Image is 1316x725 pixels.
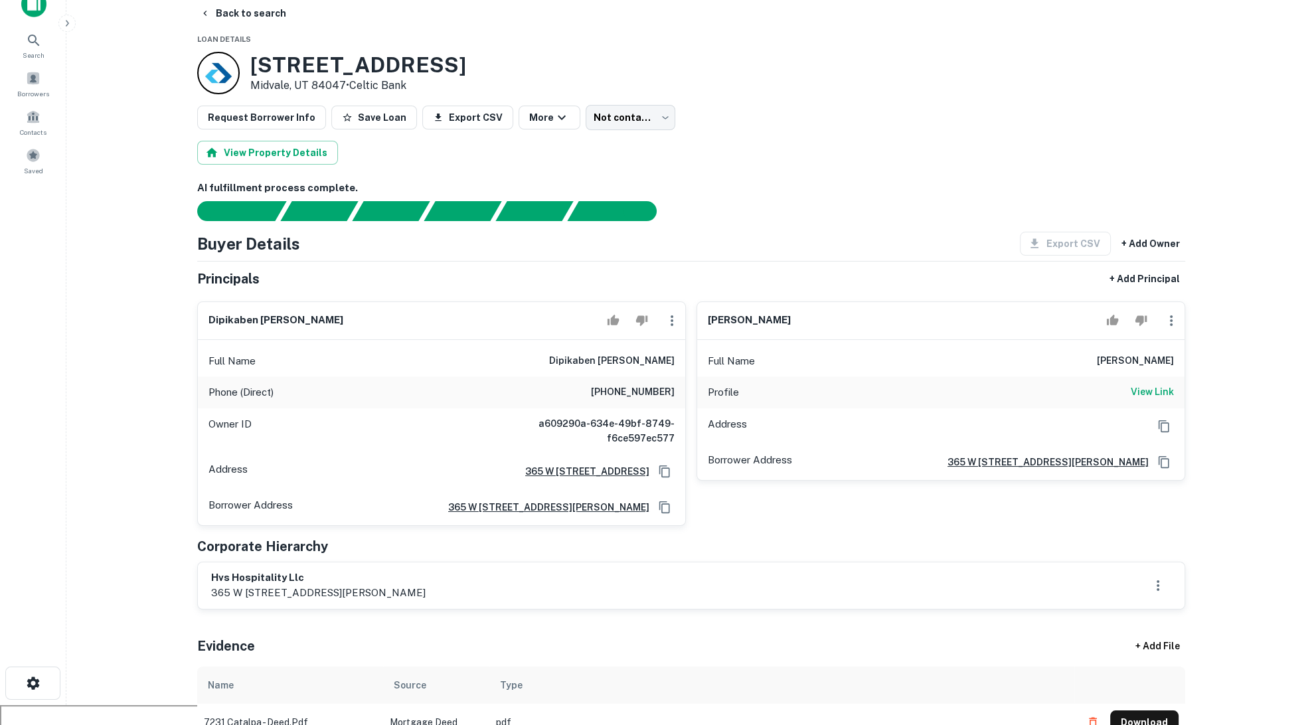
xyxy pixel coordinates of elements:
h3: [STREET_ADDRESS] [250,52,466,78]
button: Export CSV [422,106,513,129]
p: Address [708,416,747,436]
div: Type [500,677,523,693]
h6: View Link [1131,384,1174,399]
span: Borrowers [17,88,49,99]
h4: Buyer Details [197,232,300,256]
h6: [PHONE_NUMBER] [591,384,675,400]
div: + Add File [1111,635,1204,659]
button: View Property Details [197,141,338,165]
p: Address [208,461,248,481]
button: Back to search [195,1,291,25]
a: 365 W [STREET_ADDRESS] [515,464,649,479]
button: More [519,106,580,129]
p: Profile [708,384,739,400]
p: Full Name [208,353,256,369]
button: Request Borrower Info [197,106,326,129]
span: Search [23,50,44,60]
p: Borrower Address [208,497,293,517]
a: Celtic Bank [349,79,406,92]
h5: Corporate Hierarchy [197,536,328,556]
button: Reject [1129,307,1153,334]
div: Documents found, AI parsing details... [352,201,430,221]
h6: [PERSON_NAME] [1097,353,1174,369]
button: + Add Owner [1116,232,1185,256]
button: Save Loan [331,106,417,129]
div: Name [208,677,234,693]
a: 365 w [STREET_ADDRESS][PERSON_NAME] [937,455,1149,469]
button: + Add Principal [1104,267,1185,291]
h6: [PERSON_NAME] [708,313,791,328]
h6: a609290a-634e-49bf-8749-f6ce597ec577 [515,416,675,445]
span: Loan Details [197,35,251,43]
p: Phone (Direct) [208,384,274,400]
div: AI fulfillment process complete. [568,201,673,221]
button: Reject [630,307,653,334]
div: Principals found, AI now looking for contact information... [424,201,501,221]
div: Sending borrower request to AI... [181,201,281,221]
a: Borrowers [4,66,62,102]
a: Search [4,27,62,63]
h5: Evidence [197,636,255,656]
h5: Principals [197,269,260,289]
div: Source [394,677,426,693]
button: Accept [602,307,625,334]
span: Saved [24,165,43,176]
p: Midvale, UT 84047 • [250,78,466,94]
th: Type [489,667,1074,704]
button: Copy Address [655,461,675,481]
iframe: Chat Widget [1250,619,1316,683]
a: View Link [1131,384,1174,400]
div: Your request is received and processing... [280,201,358,221]
button: Copy Address [1154,452,1174,472]
a: 365 w [STREET_ADDRESS][PERSON_NAME] [438,500,649,515]
h6: hvs hospitality llc [211,570,426,586]
p: Borrower Address [708,452,792,472]
h6: dipikaben [PERSON_NAME] [549,353,675,369]
span: Contacts [20,127,46,137]
p: Full Name [708,353,755,369]
th: Name [197,667,383,704]
h6: AI fulfillment process complete. [197,181,1185,196]
a: Saved [4,143,62,179]
h6: dipikaben [PERSON_NAME] [208,313,343,328]
button: Copy Address [655,497,675,517]
div: Principals found, still searching for contact information. This may take time... [495,201,573,221]
div: Not contacted [586,105,675,130]
button: Copy Address [1154,416,1174,436]
p: Owner ID [208,416,252,445]
button: Accept [1101,307,1124,334]
a: Contacts [4,104,62,140]
p: 365 w [STREET_ADDRESS][PERSON_NAME] [211,585,426,601]
th: Source [383,667,489,704]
